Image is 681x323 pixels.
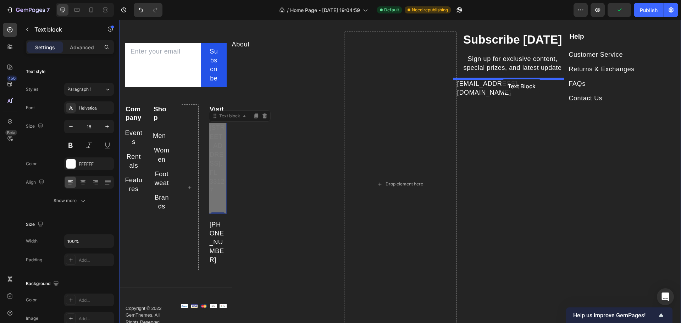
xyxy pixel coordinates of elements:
div: Font [26,105,35,111]
div: Text style [26,68,45,75]
div: Add... [79,297,112,303]
div: Color [26,297,37,303]
div: FFFFFF [79,161,112,167]
p: Text block [34,25,95,34]
div: Color [26,161,37,167]
button: Paragraph 1 [64,83,114,96]
div: Publish [640,6,658,14]
span: Home Page - [DATE] 19:04:59 [290,6,360,14]
div: 450 [7,76,17,81]
span: / [287,6,289,14]
p: Settings [35,44,55,51]
button: 7 [3,3,53,17]
input: Auto [65,235,113,247]
div: Image [26,315,38,322]
button: Publish [634,3,664,17]
span: Paragraph 1 [67,86,92,93]
div: Add... [79,316,112,322]
span: Help us improve GemPages! [573,312,657,319]
div: Width [26,238,38,244]
button: Show more [26,194,114,207]
iframe: Design area [120,20,681,323]
div: Open Intercom Messenger [657,288,674,305]
span: Default [384,7,399,13]
p: 7 [46,6,50,14]
div: Styles [26,86,38,93]
div: Padding [26,257,42,263]
span: Need republishing [412,7,448,13]
div: Size [26,122,45,131]
div: Helvetica [79,105,112,111]
div: Show more [54,197,87,204]
div: Size [26,220,45,229]
button: Show survey - Help us improve GemPages! [573,311,665,319]
div: Add... [79,257,112,263]
div: Beta [5,130,17,135]
div: Align [26,178,46,187]
div: Undo/Redo [134,3,162,17]
div: Background [26,279,60,289]
p: Advanced [70,44,94,51]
